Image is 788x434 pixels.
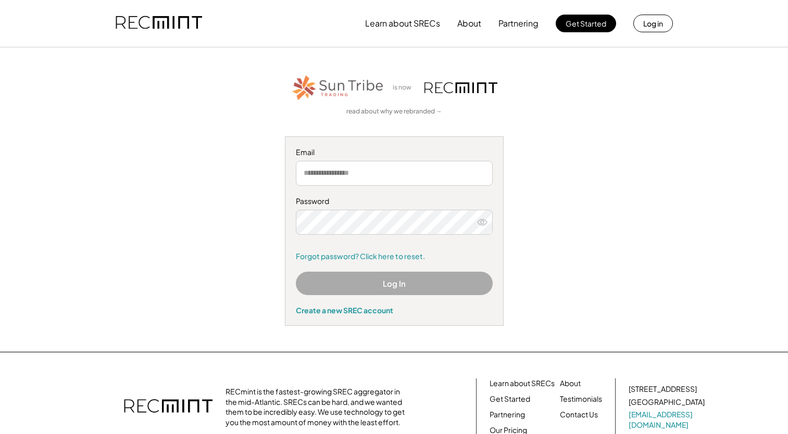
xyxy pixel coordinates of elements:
div: Password [296,196,493,207]
a: Testimonials [560,394,602,404]
a: read about why we rebranded → [346,107,442,116]
button: Partnering [498,13,539,34]
a: [EMAIL_ADDRESS][DOMAIN_NAME] [629,410,707,430]
button: About [457,13,481,34]
div: RECmint is the fastest-growing SREC aggregator in the mid-Atlantic. SRECs can be hard, and we wan... [226,387,410,427]
div: Email [296,147,493,158]
img: recmint-logotype%403x.png [116,6,202,41]
button: Log in [633,15,673,32]
div: [STREET_ADDRESS] [629,384,697,394]
div: [GEOGRAPHIC_DATA] [629,397,705,407]
img: recmint-logotype%403x.png [124,389,212,425]
a: Learn about SRECs [490,378,555,389]
div: is now [390,83,419,92]
button: Learn about SRECs [365,13,440,34]
a: Get Started [490,394,530,404]
button: Log In [296,272,493,295]
img: STT_Horizontal_Logo%2B-%2BColor.png [291,73,385,102]
a: Contact Us [560,410,598,420]
a: About [560,378,581,389]
button: Get Started [556,15,616,32]
a: Partnering [490,410,525,420]
img: recmint-logotype%403x.png [424,82,497,93]
a: Forgot password? Click here to reset. [296,251,493,262]
div: Create a new SREC account [296,305,493,315]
